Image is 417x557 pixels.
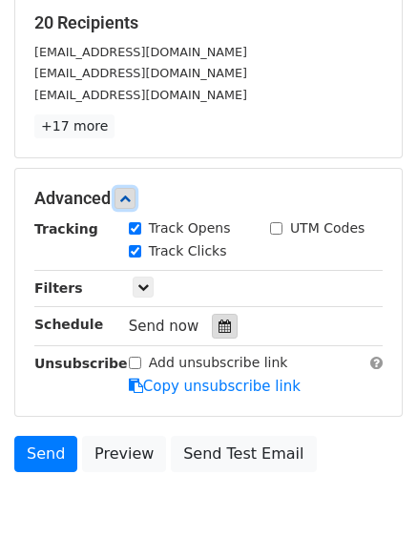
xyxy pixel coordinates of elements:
[34,114,115,138] a: +17 more
[34,88,247,102] small: [EMAIL_ADDRESS][DOMAIN_NAME]
[322,465,417,557] iframe: Chat Widget
[34,221,98,237] strong: Tracking
[34,317,103,332] strong: Schedule
[34,12,383,33] h5: 20 Recipients
[290,218,365,238] label: UTM Codes
[129,318,199,335] span: Send now
[171,436,316,472] a: Send Test Email
[82,436,166,472] a: Preview
[34,45,247,59] small: [EMAIL_ADDRESS][DOMAIN_NAME]
[34,66,247,80] small: [EMAIL_ADDRESS][DOMAIN_NAME]
[34,356,128,371] strong: Unsubscribe
[34,280,83,296] strong: Filters
[149,353,288,373] label: Add unsubscribe link
[149,241,227,261] label: Track Clicks
[149,218,231,238] label: Track Opens
[14,436,77,472] a: Send
[129,378,301,395] a: Copy unsubscribe link
[34,188,383,209] h5: Advanced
